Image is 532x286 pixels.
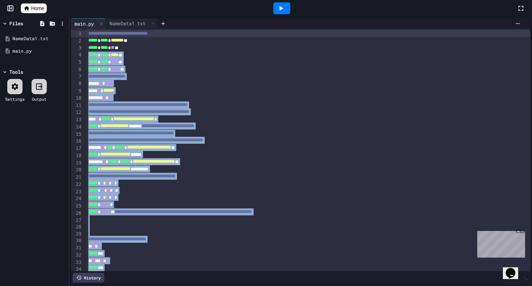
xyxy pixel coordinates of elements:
div: main.py [71,20,97,27]
div: 25 [71,203,82,210]
div: 6 [71,66,82,73]
div: 22 [71,181,82,188]
div: 2 [71,37,82,45]
div: Tools [9,68,23,75]
div: 15 [71,131,82,138]
div: Files [9,20,23,27]
div: 31 [71,244,82,252]
a: Home [21,3,47,13]
div: 23 [71,188,82,196]
div: 26 [71,210,82,217]
div: 8 [71,80,82,88]
div: Chat with us now!Close [3,3,48,44]
div: 12 [71,109,82,116]
div: 13 [71,116,82,124]
iframe: chat widget [503,258,525,279]
span: Home [31,5,44,12]
div: NameData1.txt [12,35,66,42]
div: 24 [71,195,82,203]
div: Settings [5,96,25,102]
div: 18 [71,152,82,160]
div: 4 [71,52,82,59]
div: Output [32,96,46,102]
div: 32 [71,252,82,259]
div: 29 [71,231,82,238]
div: 3 [71,45,82,52]
div: 30 [71,237,82,244]
div: History [73,273,104,283]
div: 34 [71,266,82,273]
iframe: chat widget [475,228,525,258]
div: 27 [71,217,82,224]
div: 1 [71,30,82,37]
div: 20 [71,167,82,174]
div: 10 [71,95,82,102]
div: 33 [71,259,82,266]
div: 11 [71,102,82,109]
div: 17 [71,145,82,152]
div: 21 [71,174,82,181]
div: 16 [71,138,82,145]
div: NameData1.txt [106,20,149,27]
div: 28 [71,224,82,231]
div: NameData1.txt [106,18,158,29]
div: 14 [71,124,82,131]
div: main.py [12,48,66,55]
div: 7 [71,73,82,81]
div: main.py [71,18,106,29]
div: 9 [71,88,82,95]
div: 5 [71,59,82,66]
div: 19 [71,160,82,167]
